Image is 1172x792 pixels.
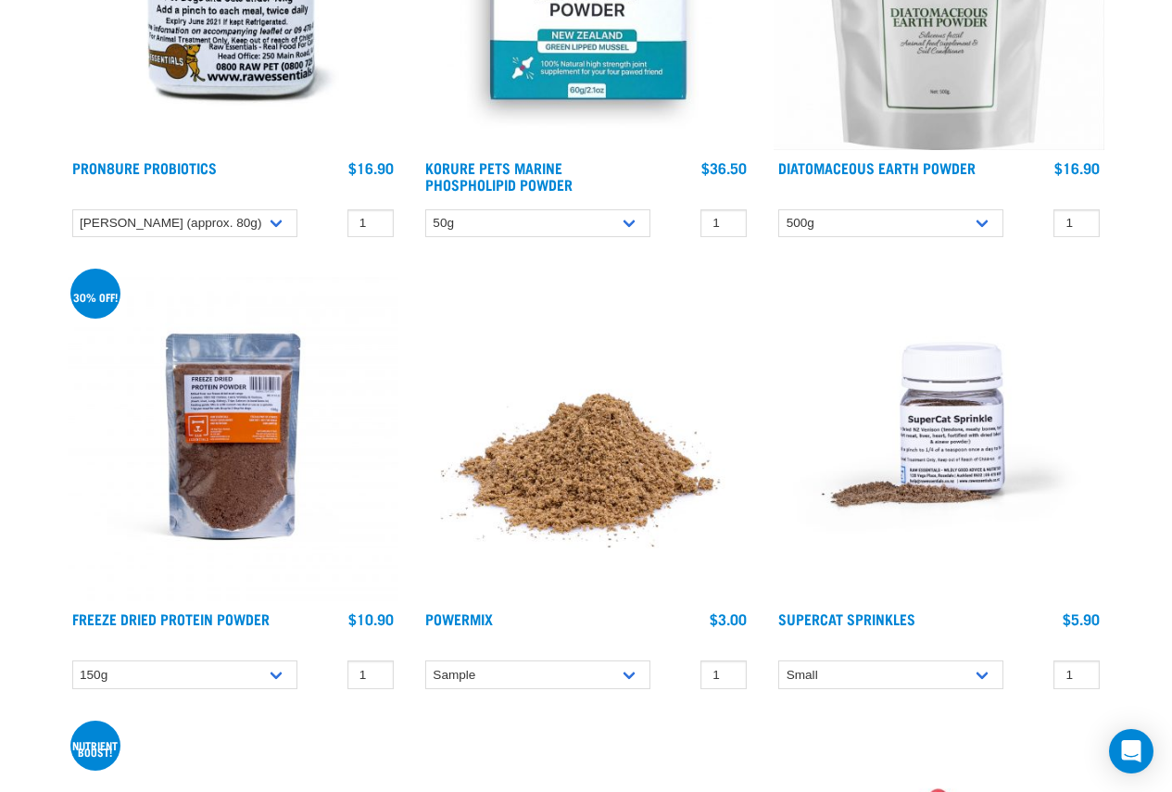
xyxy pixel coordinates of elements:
a: Freeze Dried Protein Powder [72,614,270,622]
a: Supercat Sprinkles [778,614,915,622]
input: 1 [347,660,394,689]
div: 30% off! [73,294,118,300]
div: $10.90 [348,610,394,627]
img: FD Protein Powder [68,270,398,601]
div: Open Intercom Messenger [1109,729,1153,773]
a: Diatomaceous Earth Powder [778,163,976,171]
input: 1 [1053,660,1100,689]
input: 1 [700,209,747,238]
div: nutrient boost! [70,742,120,755]
div: $16.90 [348,159,394,176]
a: Powermix [425,614,493,622]
input: 1 [700,660,747,689]
a: ProN8ure Probiotics [72,163,217,171]
input: 1 [347,209,394,238]
img: Pile Of PowerMix For Pets [421,270,751,601]
div: $3.00 [710,610,747,627]
div: $36.50 [701,159,747,176]
img: Plastic Container of SuperCat Sprinkles With Product Shown Outside Of The Bottle [774,270,1104,601]
div: $5.90 [1063,610,1100,627]
a: Korure Pets Marine Phospholipid Powder [425,163,573,188]
div: $16.90 [1054,159,1100,176]
input: 1 [1053,209,1100,238]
